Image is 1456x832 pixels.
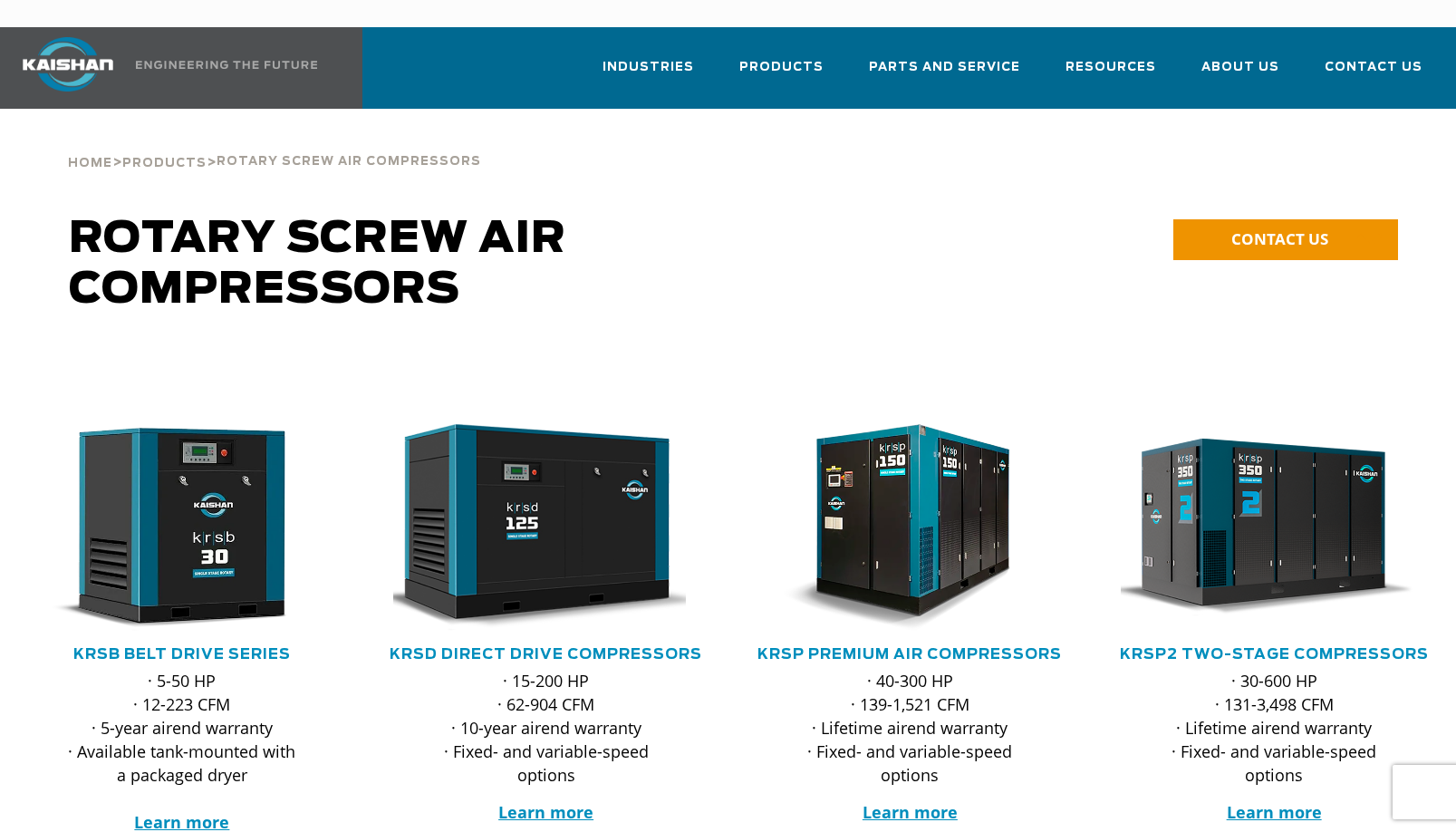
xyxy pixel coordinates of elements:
[69,218,566,312] span: Rotary Screw Air Compressors
[1201,44,1279,105] a: About Us
[1231,228,1328,249] span: CONTACT US
[869,44,1020,105] a: Parts and Service
[757,647,1062,662] a: KRSP Premium Air Compressors
[1120,647,1429,662] a: KRSP2 Two-Stage Compressors
[863,801,958,823] a: Learn more
[390,647,702,662] a: KRSD Direct Drive Compressors
[429,669,663,787] p: · 15-200 HP · 62-904 CFM · 10-year airend warranty · Fixed- and variable-speed options
[1201,57,1279,78] span: About Us
[122,158,207,169] span: Products
[1325,57,1422,78] span: Contact Us
[122,154,207,170] a: Products
[68,158,112,169] span: Home
[1157,669,1391,787] p: · 30-600 HP · 131-3,498 CFM · Lifetime airend warranty · Fixed- and variable-speed options
[136,61,317,69] img: Engineering the future
[1325,44,1422,105] a: Contact Us
[739,44,824,105] a: Products
[603,44,694,105] a: Industries
[217,156,481,168] span: Rotary Screw Air Compressors
[1065,57,1156,78] span: Resources
[1173,219,1398,260] a: CONTACT US
[380,424,686,631] img: krsd125
[68,109,481,178] div: > >
[739,57,824,78] span: Products
[68,154,112,170] a: Home
[393,424,699,631] div: krsd125
[73,647,291,662] a: KRSB Belt Drive Series
[29,424,335,631] div: krsb30
[15,424,322,631] img: krsb30
[498,801,593,823] a: Learn more
[869,57,1020,78] span: Parts and Service
[794,669,1027,787] p: · 40-300 HP · 139-1,521 CFM · Lifetime airend warranty · Fixed- and variable-speed options
[744,424,1050,631] img: krsp150
[757,424,1064,631] div: krsp150
[1227,801,1322,823] a: Learn more
[1107,424,1413,631] img: krsp350
[1121,424,1427,631] div: krsp350
[603,57,694,78] span: Industries
[1065,44,1156,105] a: Resources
